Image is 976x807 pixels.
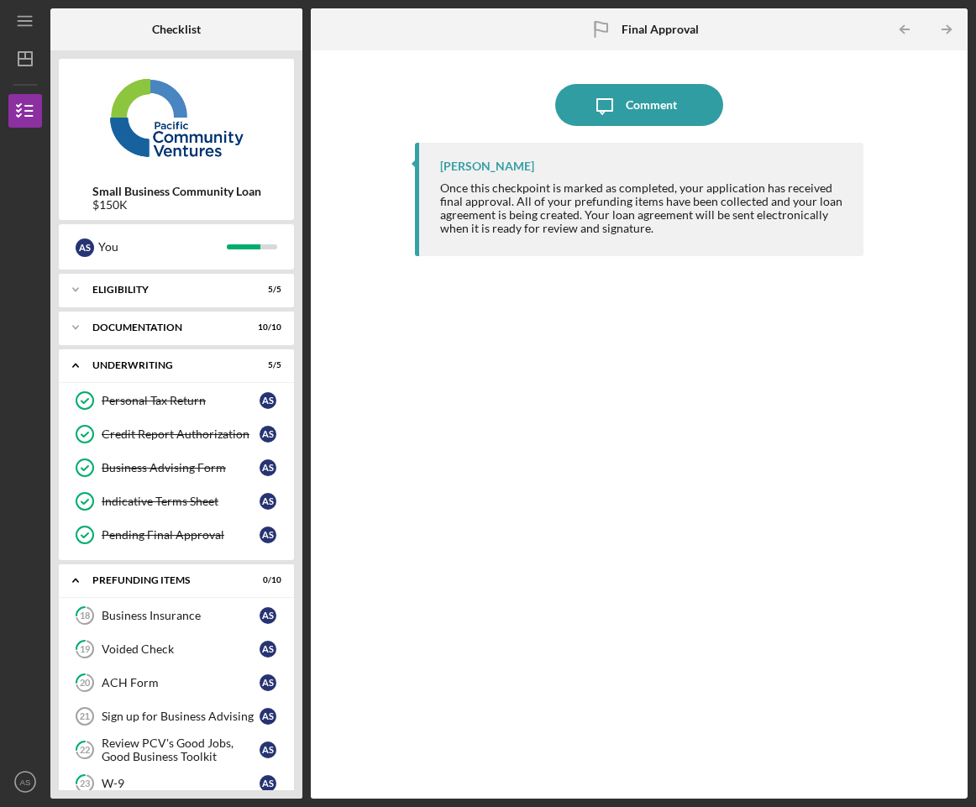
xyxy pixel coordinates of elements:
[80,778,90,789] tspan: 23
[251,322,281,333] div: 10 / 10
[251,360,281,370] div: 5 / 5
[260,641,276,658] div: A S
[76,238,94,257] div: A S
[67,767,286,800] a: 23W-9AS
[622,23,699,36] b: Final Approval
[102,609,260,622] div: Business Insurance
[67,666,286,700] a: 20ACH FormAS
[102,777,260,790] div: W-9
[80,610,90,621] tspan: 18
[80,644,91,655] tspan: 19
[92,198,261,212] div: $150K
[80,678,91,689] tspan: 20
[67,417,286,451] a: Credit Report AuthorizationAS
[260,708,276,725] div: A S
[98,233,227,261] div: You
[555,84,723,126] button: Comment
[102,642,260,656] div: Voided Check
[67,518,286,552] a: Pending Final ApprovalAS
[260,607,276,624] div: A S
[80,745,90,756] tspan: 22
[102,736,260,763] div: Review PCV's Good Jobs, Good Business Toolkit
[59,67,294,168] img: Product logo
[67,733,286,767] a: 22Review PCV's Good Jobs, Good Business ToolkitAS
[152,23,201,36] b: Checklist
[626,84,677,126] div: Comment
[102,394,260,407] div: Personal Tax Return
[260,741,276,758] div: A S
[102,427,260,441] div: Credit Report Authorization
[102,528,260,542] div: Pending Final Approval
[20,778,31,787] text: AS
[80,711,90,721] tspan: 21
[440,181,846,235] div: Once this checkpoint is marked as completed, your application has received final approval. All of...
[251,575,281,585] div: 0 / 10
[67,384,286,417] a: Personal Tax ReturnAS
[92,185,261,198] b: Small Business Community Loan
[260,459,276,476] div: A S
[8,765,42,799] button: AS
[260,775,276,792] div: A S
[67,599,286,632] a: 18Business InsuranceAS
[260,392,276,409] div: A S
[102,676,260,689] div: ACH Form
[67,485,286,518] a: Indicative Terms SheetAS
[102,495,260,508] div: Indicative Terms Sheet
[92,322,239,333] div: Documentation
[92,575,239,585] div: Prefunding Items
[67,700,286,733] a: 21Sign up for Business AdvisingAS
[440,160,534,173] div: [PERSON_NAME]
[260,674,276,691] div: A S
[92,285,239,295] div: Eligibility
[260,493,276,510] div: A S
[260,527,276,543] div: A S
[251,285,281,295] div: 5 / 5
[260,426,276,443] div: A S
[102,461,260,474] div: Business Advising Form
[102,710,260,723] div: Sign up for Business Advising
[67,451,286,485] a: Business Advising FormAS
[92,360,239,370] div: Underwriting
[67,632,286,666] a: 19Voided CheckAS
